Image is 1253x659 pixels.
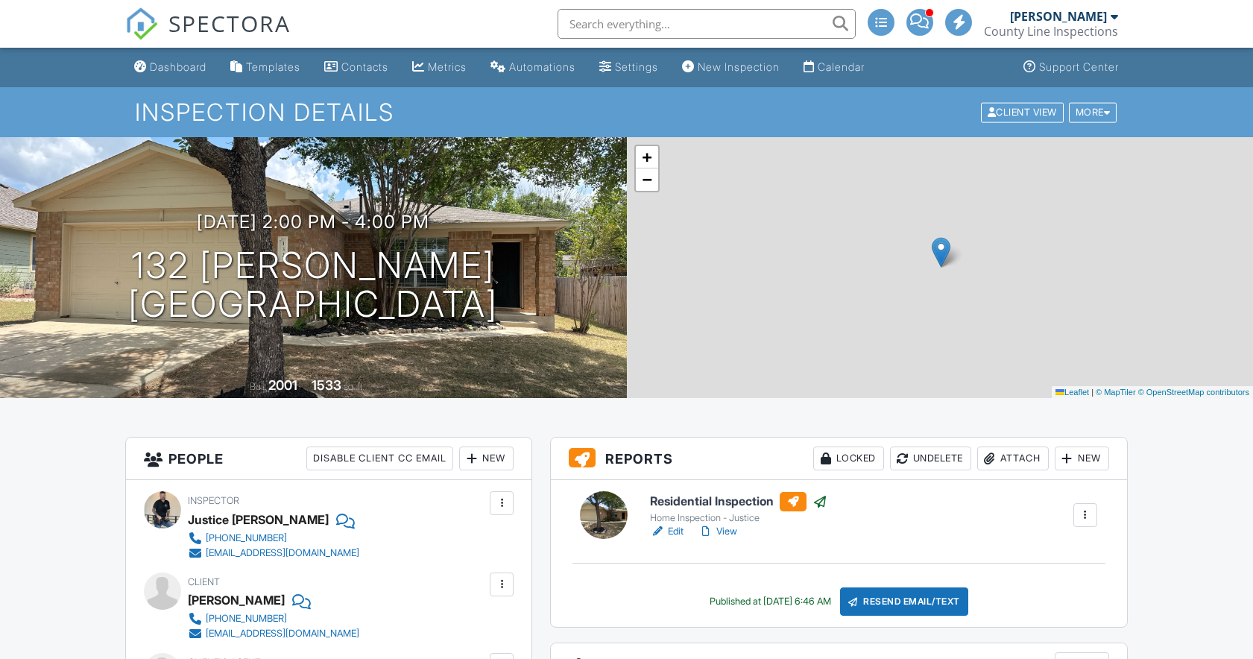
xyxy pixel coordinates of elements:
a: [EMAIL_ADDRESS][DOMAIN_NAME] [188,626,359,641]
div: Disable Client CC Email [306,447,453,470]
div: New Inspection [698,60,780,73]
h1: Inspection Details [135,99,1118,125]
a: SPECTORA [125,20,291,51]
div: [PERSON_NAME] [188,589,285,611]
div: [EMAIL_ADDRESS][DOMAIN_NAME] [206,628,359,640]
img: Marker [932,237,950,268]
span: sq. ft. [344,381,364,392]
a: Edit [650,524,684,539]
div: [EMAIL_ADDRESS][DOMAIN_NAME] [206,547,359,559]
div: County Line Inspections [984,24,1118,39]
div: [PERSON_NAME] [1010,9,1107,24]
a: Templates [224,54,306,81]
a: Metrics [406,54,473,81]
a: Automations (Advanced) [485,54,581,81]
div: Support Center [1039,60,1119,73]
span: Built [250,381,266,392]
div: Metrics [428,60,467,73]
span: | [1091,388,1093,397]
a: Support Center [1017,54,1125,81]
a: Calendar [798,54,871,81]
span: Inspector [188,495,239,506]
a: [PHONE_NUMBER] [188,611,359,626]
input: Search everything... [558,9,856,39]
div: Automations [509,60,575,73]
h6: Residential Inspection [650,492,827,511]
span: Client [188,576,220,587]
a: [PHONE_NUMBER] [188,531,359,546]
a: Residential Inspection Home Inspection - Justice [650,492,827,525]
div: New [1055,447,1109,470]
a: View [698,524,737,539]
div: Calendar [818,60,865,73]
a: © OpenStreetMap contributors [1138,388,1249,397]
h3: Reports [551,438,1126,480]
div: Attach [977,447,1049,470]
div: Settings [615,60,658,73]
div: Contacts [341,60,388,73]
div: Client View [981,102,1064,122]
h3: [DATE] 2:00 pm - 4:00 pm [197,212,429,232]
a: [EMAIL_ADDRESS][DOMAIN_NAME] [188,546,359,561]
div: Resend Email/Text [840,587,968,616]
span: − [642,170,651,189]
div: 1533 [312,377,341,393]
div: [PHONE_NUMBER] [206,613,287,625]
a: Leaflet [1055,388,1089,397]
a: Contacts [318,54,394,81]
h1: 132 [PERSON_NAME] [GEOGRAPHIC_DATA] [128,246,498,325]
a: Zoom out [636,168,658,191]
a: Settings [593,54,664,81]
h3: People [126,438,531,480]
span: + [642,148,651,166]
div: Templates [246,60,300,73]
div: Dashboard [150,60,206,73]
div: Home Inspection - Justice [650,512,827,524]
span: SPECTORA [168,7,291,39]
div: More [1069,102,1117,122]
a: Dashboard [128,54,212,81]
div: Locked [813,447,884,470]
div: Undelete [890,447,971,470]
div: Published at [DATE] 6:46 AM [710,596,831,608]
img: The Best Home Inspection Software - Spectora [125,7,158,40]
div: [PHONE_NUMBER] [206,532,287,544]
a: © MapTiler [1096,388,1136,397]
a: Zoom in [636,146,658,168]
a: New Inspection [676,54,786,81]
a: Client View [979,106,1067,117]
div: 2001 [268,377,297,393]
div: New [459,447,514,470]
div: Justice [PERSON_NAME] [188,508,329,531]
